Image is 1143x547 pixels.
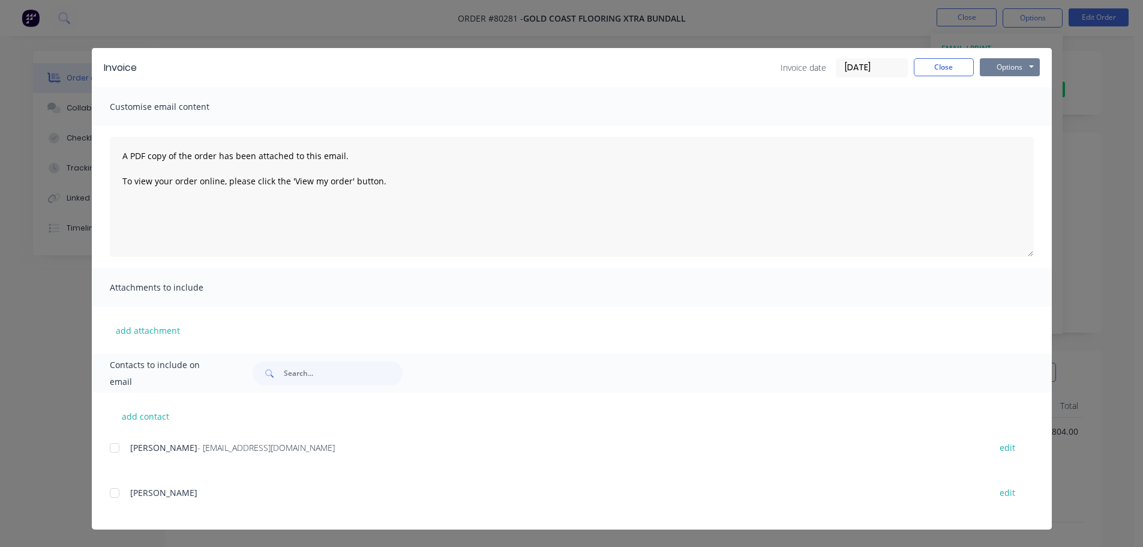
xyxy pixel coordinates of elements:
span: Contacts to include on email [110,357,223,390]
button: edit [992,485,1022,501]
span: [PERSON_NAME] [130,442,197,453]
button: add contact [110,407,182,425]
span: - [EMAIL_ADDRESS][DOMAIN_NAME] [197,442,335,453]
button: add attachment [110,321,186,339]
span: Customise email content [110,98,242,115]
button: Options [980,58,1040,76]
span: [PERSON_NAME] [130,487,197,498]
span: Attachments to include [110,279,242,296]
span: Invoice date [781,61,826,74]
input: Search... [284,361,403,385]
div: Invoice [104,61,137,75]
button: edit [992,440,1022,456]
textarea: A PDF copy of the order has been attached to this email. To view your order online, please click ... [110,137,1034,257]
button: Close [914,58,974,76]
